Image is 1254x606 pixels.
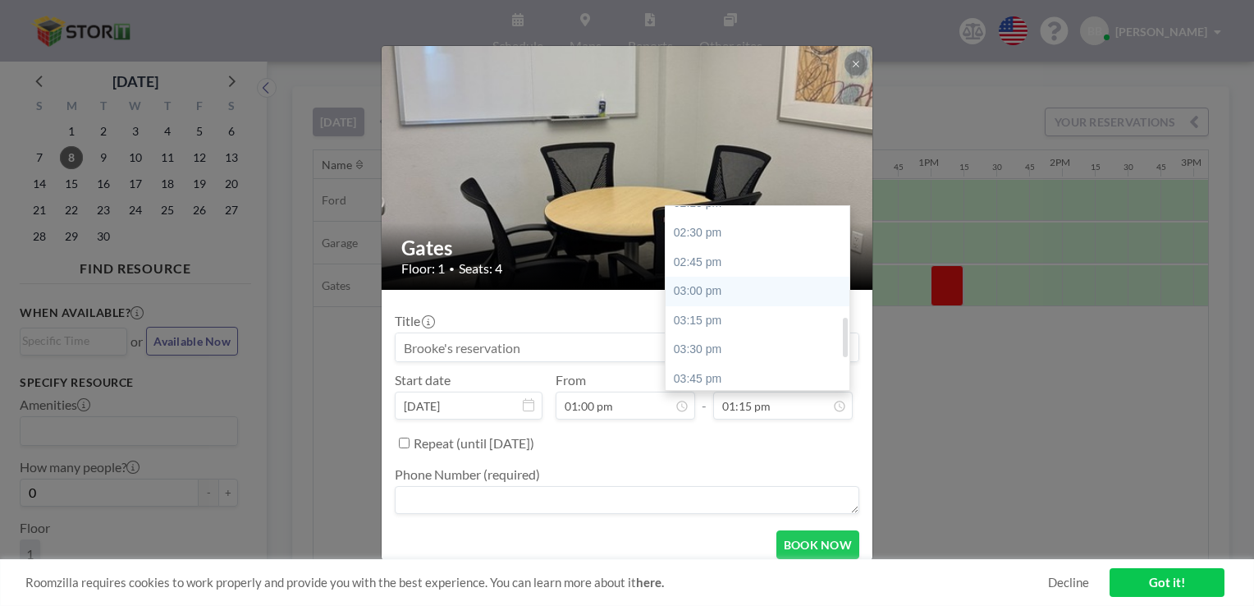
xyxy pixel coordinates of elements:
[556,372,586,388] label: From
[459,260,502,277] span: Seats: 4
[1048,575,1089,590] a: Decline
[1110,568,1224,597] a: Got it!
[401,260,445,277] span: Floor: 1
[666,306,858,336] div: 03:15 pm
[666,218,858,248] div: 02:30 pm
[666,365,858,394] div: 03:45 pm
[25,575,1048,590] span: Roomzilla requires cookies to work properly and provide you with the best experience. You can lea...
[702,378,707,414] span: -
[395,313,433,329] label: Title
[414,435,534,452] label: Repeat (until [DATE])
[396,333,858,361] input: Brooke's reservation
[449,263,455,275] span: •
[666,248,858,278] div: 02:45 pm
[776,530,859,559] button: BOOK NOW
[666,335,858,365] div: 03:30 pm
[395,466,540,483] label: Phone Number (required)
[636,575,664,590] a: here.
[395,372,451,388] label: Start date
[666,277,858,306] div: 03:00 pm
[401,236,854,260] h2: Gates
